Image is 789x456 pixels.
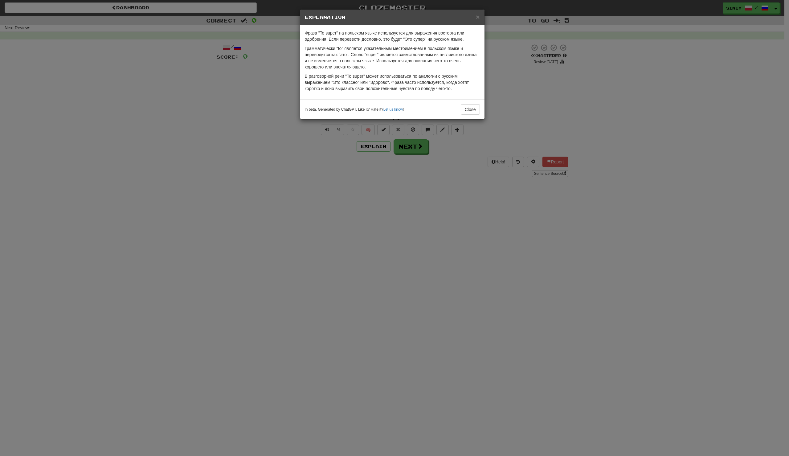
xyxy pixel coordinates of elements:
small: In beta. Generated by ChatGPT. Like it? Hate it? ! [305,107,404,112]
p: Фраза "To super" на польском языке используется для выражения восторга или одобрения. Если переве... [305,30,480,42]
h5: Explanation [305,14,480,20]
p: Грамматически "to" является указательным местоимением в польском языке и переводится как "это". С... [305,45,480,70]
a: Let us know [383,107,403,112]
button: Close [461,104,480,115]
p: В разговорной речи "To super" может использоваться по аналогии с русским выражением "Это классно"... [305,73,480,92]
span: × [476,13,480,20]
button: Close [476,14,480,20]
